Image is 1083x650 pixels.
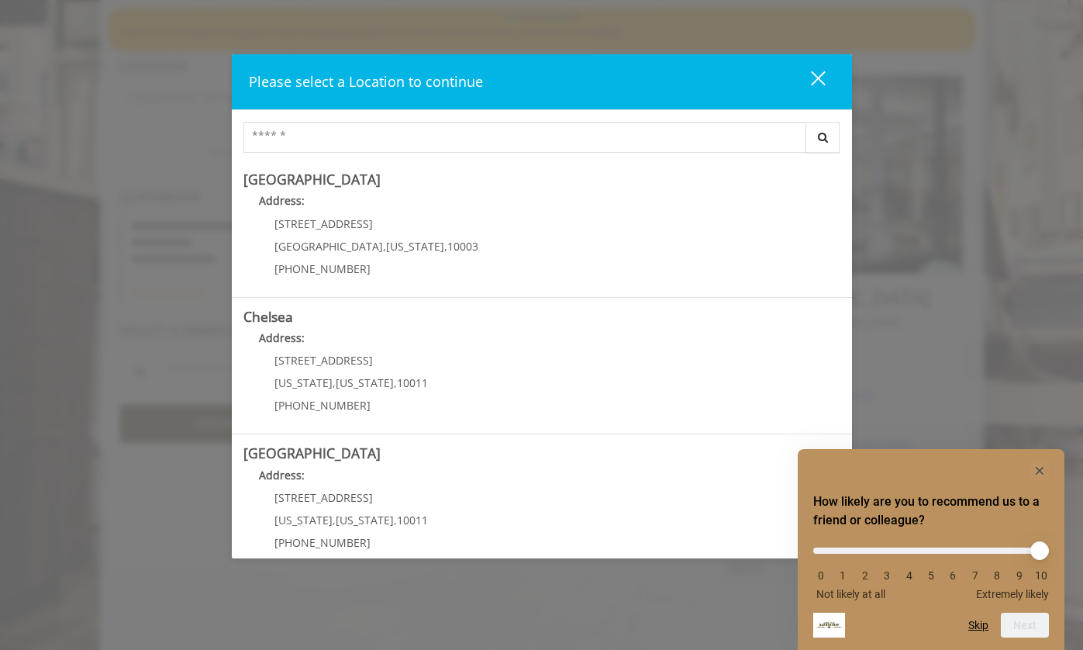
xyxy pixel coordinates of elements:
span: , [333,375,336,390]
li: 6 [945,569,961,582]
span: , [444,239,447,254]
li: 2 [857,569,873,582]
span: [US_STATE] [274,375,333,390]
div: close dialog [793,70,824,93]
span: [PHONE_NUMBER] [274,398,371,413]
li: 0 [813,569,829,582]
div: How likely are you to recommend us to a friend or colleague? Select an option from 0 to 10, with ... [813,536,1049,600]
span: 10011 [397,375,428,390]
b: [GEOGRAPHIC_DATA] [243,444,381,462]
li: 8 [989,569,1005,582]
button: Skip [968,619,988,631]
span: , [333,513,336,527]
div: How likely are you to recommend us to a friend or colleague? Select an option from 0 to 10, with ... [813,462,1049,638]
span: 10011 [397,513,428,527]
h2: How likely are you to recommend us to a friend or colleague? Select an option from 0 to 10, with ... [813,493,1049,530]
span: Please select a Location to continue [249,72,483,91]
input: Search Center [243,122,806,153]
li: 3 [879,569,895,582]
span: [PHONE_NUMBER] [274,261,371,276]
span: 10003 [447,239,478,254]
span: Not likely at all [816,588,885,600]
button: Next question [1001,613,1049,638]
span: [US_STATE] [336,375,394,390]
span: [US_STATE] [336,513,394,527]
span: , [383,239,386,254]
b: Address: [259,468,305,482]
li: 4 [902,569,917,582]
li: 9 [1012,569,1027,582]
button: Hide survey [1030,462,1049,480]
span: , [394,375,397,390]
b: Address: [259,193,305,208]
li: 1 [835,569,850,582]
b: [GEOGRAPHIC_DATA] [243,170,381,188]
li: 5 [923,569,939,582]
span: [STREET_ADDRESS] [274,490,373,505]
span: [STREET_ADDRESS] [274,216,373,231]
span: [US_STATE] [274,513,333,527]
b: Chelsea [243,307,293,326]
button: close dialog [782,66,835,98]
li: 7 [967,569,983,582]
span: [PHONE_NUMBER] [274,535,371,550]
span: Extremely likely [976,588,1049,600]
i: Search button [814,132,832,143]
span: [GEOGRAPHIC_DATA] [274,239,383,254]
span: [US_STATE] [386,239,444,254]
b: Address: [259,330,305,345]
span: [STREET_ADDRESS] [274,353,373,368]
span: , [394,513,397,527]
li: 10 [1033,569,1049,582]
div: Center Select [243,122,840,161]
